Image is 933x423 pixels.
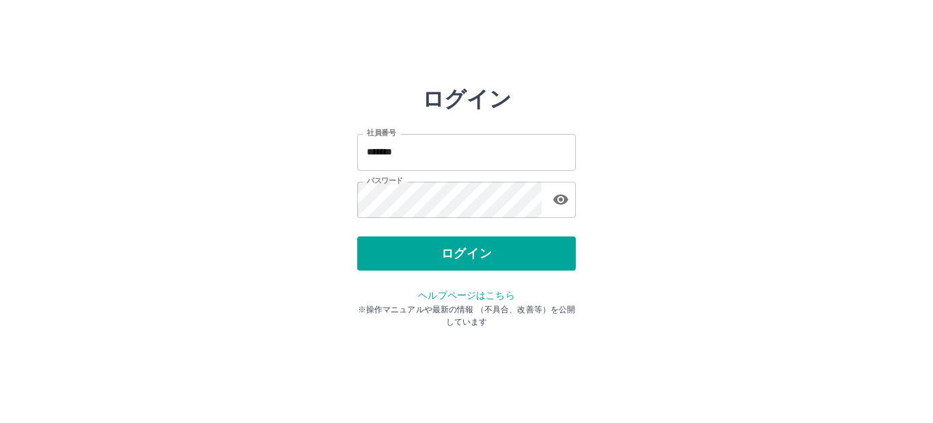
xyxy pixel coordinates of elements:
p: ※操作マニュアルや最新の情報 （不具合、改善等）を公開しています [357,303,576,328]
label: パスワード [367,176,403,186]
button: ログイン [357,236,576,271]
h2: ログイン [422,86,512,112]
label: 社員番号 [367,128,395,138]
a: ヘルプページはこちら [418,290,514,301]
